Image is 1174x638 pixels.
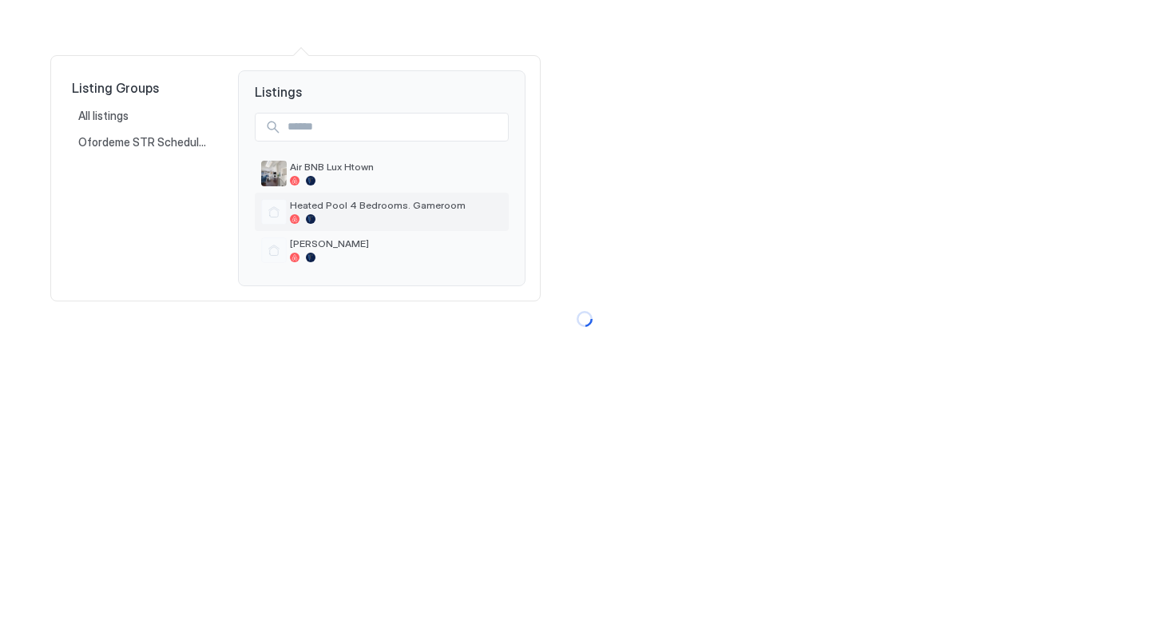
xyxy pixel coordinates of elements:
span: All listings [78,109,131,123]
input: Input Field [281,114,508,141]
div: listing image [261,161,287,186]
span: Ofordeme STR Schedule [78,135,206,150]
span: [PERSON_NAME] [290,237,502,249]
iframe: Intercom live chat [16,584,54,622]
span: Heated Pool 4 Bedrooms. Gameroom [290,199,502,211]
span: Listings [239,71,525,100]
span: Listing Groups [72,80,212,96]
span: Air BNB Lux Htown [290,161,502,173]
